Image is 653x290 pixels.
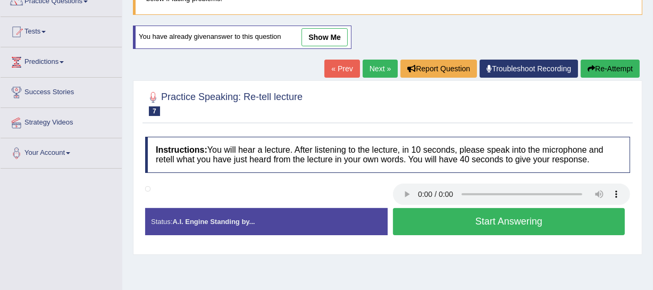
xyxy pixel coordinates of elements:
[133,26,351,49] div: You have already given answer to this question
[145,89,303,116] h2: Practice Speaking: Re-tell lecture
[393,208,625,235] button: Start Answering
[581,60,640,78] button: Re-Attempt
[1,78,122,104] a: Success Stories
[172,218,255,226] strong: A.I. Engine Standing by...
[324,60,359,78] a: « Prev
[363,60,398,78] a: Next »
[302,28,348,46] a: show me
[149,106,160,116] span: 7
[1,108,122,135] a: Strategy Videos
[1,17,122,44] a: Tests
[400,60,477,78] button: Report Question
[1,47,122,74] a: Predictions
[1,138,122,165] a: Your Account
[145,137,630,172] h4: You will hear a lecture. After listening to the lecture, in 10 seconds, please speak into the mic...
[156,145,207,154] b: Instructions:
[480,60,578,78] a: Troubleshoot Recording
[145,208,388,235] div: Status:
